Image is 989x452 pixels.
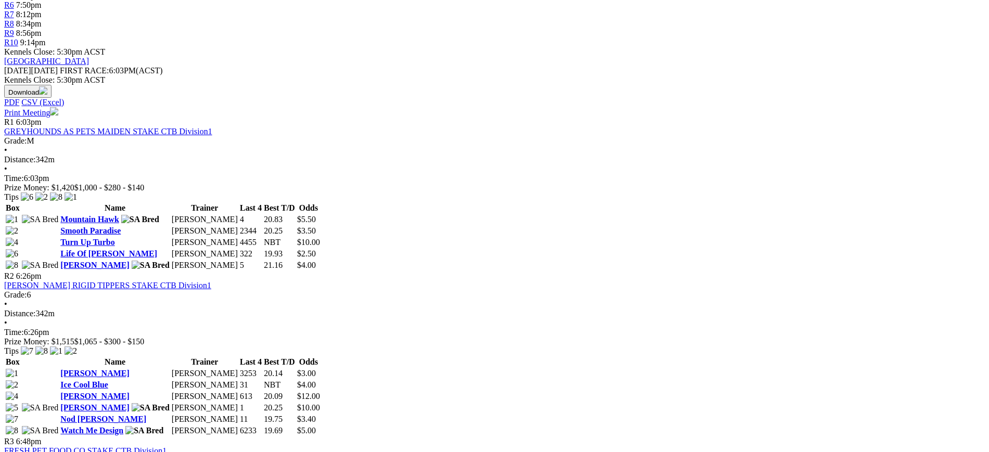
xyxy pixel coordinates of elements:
span: 6:03PM(ACST) [60,66,163,75]
a: [PERSON_NAME] [60,369,129,378]
td: 20.83 [263,214,296,225]
img: printer.svg [50,107,58,115]
a: Nod [PERSON_NAME] [60,415,146,423]
td: 3253 [239,368,262,379]
a: CSV (Excel) [21,98,64,107]
a: Print Meeting [4,108,58,117]
a: R7 [4,10,14,19]
span: R2 [4,272,14,280]
td: 5 [239,260,262,270]
img: 4 [6,238,18,247]
td: [PERSON_NAME] [171,425,238,436]
span: Kennels Close: 5:30pm ACST [4,47,105,56]
img: 1 [65,192,77,202]
a: Turn Up Turbo [60,238,114,247]
div: Download [4,98,985,107]
span: Box [6,203,20,212]
span: • [4,300,7,308]
img: 8 [50,192,62,202]
td: NBT [263,237,296,248]
img: download.svg [39,86,47,95]
td: [PERSON_NAME] [171,380,238,390]
a: R9 [4,29,14,37]
th: Best T/D [263,357,296,367]
span: $1,065 - $300 - $150 [74,337,145,346]
div: Kennels Close: 5:30pm ACST [4,75,985,85]
a: [GEOGRAPHIC_DATA] [4,57,89,66]
img: 7 [21,346,33,356]
span: $4.00 [297,380,316,389]
img: SA Bred [22,215,59,224]
div: 342m [4,155,985,164]
span: Distance: [4,309,35,318]
th: Odds [297,203,320,213]
span: [DATE] [4,66,58,75]
td: [PERSON_NAME] [171,368,238,379]
td: 322 [239,249,262,259]
a: R6 [4,1,14,9]
img: 2 [35,192,48,202]
a: Watch Me Design [60,426,123,435]
span: $3.40 [297,415,316,423]
span: Grade: [4,290,27,299]
td: [PERSON_NAME] [171,403,238,413]
span: Distance: [4,155,35,164]
div: M [4,136,985,146]
th: Trainer [171,203,238,213]
span: $10.00 [297,238,320,247]
a: [PERSON_NAME] [60,392,129,401]
td: 21.16 [263,260,296,270]
div: 6:26pm [4,328,985,337]
img: SA Bred [121,215,159,224]
img: 2 [6,226,18,236]
span: 6:03pm [16,118,42,126]
a: R10 [4,38,18,47]
div: 6 [4,290,985,300]
td: 613 [239,391,262,402]
td: [PERSON_NAME] [171,260,238,270]
img: 7 [6,415,18,424]
span: 6:26pm [16,272,42,280]
td: NBT [263,380,296,390]
span: $12.00 [297,392,320,401]
th: Name [60,203,170,213]
th: Trainer [171,357,238,367]
td: 20.14 [263,368,296,379]
th: Last 4 [239,203,262,213]
td: [PERSON_NAME] [171,391,238,402]
span: $3.50 [297,226,316,235]
img: SA Bred [22,261,59,270]
img: SA Bred [132,403,170,412]
a: R8 [4,19,14,28]
td: [PERSON_NAME] [171,237,238,248]
td: 19.75 [263,414,296,424]
span: R1 [4,118,14,126]
td: [PERSON_NAME] [171,249,238,259]
td: 11 [239,414,262,424]
td: 20.25 [263,403,296,413]
div: Prize Money: $1,420 [4,183,985,192]
td: 20.25 [263,226,296,236]
div: Prize Money: $1,515 [4,337,985,346]
span: $5.00 [297,426,316,435]
a: Ice Cool Blue [60,380,108,389]
a: Life Of [PERSON_NAME] [60,249,157,258]
td: 19.69 [263,425,296,436]
a: GREYHOUNDS AS PETS MAIDEN STAKE CTB Division1 [4,127,212,136]
img: 1 [6,215,18,224]
span: Grade: [4,136,27,145]
td: 31 [239,380,262,390]
span: [DATE] [4,66,31,75]
img: 6 [6,249,18,259]
span: 8:56pm [16,29,42,37]
span: 7:50pm [16,1,42,9]
span: Box [6,357,20,366]
img: 4 [6,392,18,401]
img: SA Bred [22,403,59,412]
img: 5 [6,403,18,412]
